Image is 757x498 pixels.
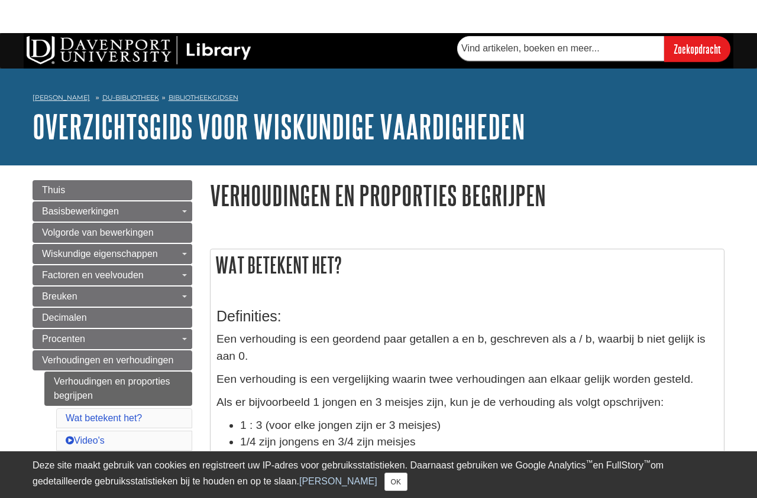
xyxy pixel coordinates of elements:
[457,36,730,61] form: Zoekt naar artikelen, boeken en meer van de DU-bibliotheek
[33,287,192,307] a: Breuken
[210,180,546,210] font: Verhoudingen en proporties begrijpen
[33,460,586,470] font: Deze site maakt gebruik van cookies en registreert uw IP-adres voor gebruiksstatistieken. Daarnaa...
[74,435,105,445] font: Video's
[42,249,158,259] font: Wiskundige eigenschappen
[216,396,664,408] font: Als er bijvoorbeeld 1 jongen en 3 meisjes zijn, kun je de verhouding als volgt opschrijven:
[42,206,119,216] font: Basisbewerkingen
[664,36,730,61] input: Zoekopdracht
[66,413,142,423] a: Wat betekent het?
[33,201,192,222] a: Basisbewerkingen
[33,460,664,486] font: om gedetailleerde gebruiksstatistieken bij te houden en op te slaan.
[44,372,192,406] a: Verhoudingen en proporties begrijpen
[42,227,154,237] font: Volgorde van bewerkingen
[33,93,90,102] font: [PERSON_NAME]
[42,334,85,344] font: Procenten
[643,458,651,467] font: ™
[33,329,192,349] a: Procenten
[299,476,377,486] a: [PERSON_NAME]
[42,355,173,365] font: Verhoudingen en verhoudingen
[33,223,192,243] a: Volgorde van bewerkingen
[66,435,105,445] a: Video's
[54,376,170,401] font: Verhoudingen en proporties begrijpen
[240,419,441,431] font: 1 : 3 (voor elke jongen zijn er 3 meisjes)
[391,478,401,486] font: OK
[457,36,664,61] input: Vind artikelen, boeken en meer...
[216,373,693,385] font: Een verhouding is een vergelijking waarin twee verhoudingen aan elkaar gelijk worden gesteld.
[384,473,407,491] button: Dichtbij
[102,93,159,102] a: DU-bibliotheek
[215,253,342,277] font: Wat betekent het?
[240,435,416,448] font: 1/4 zijn jongens en 3/4 zijn meisjes
[33,308,192,328] a: Decimalen
[169,93,238,102] a: Bibliotheekgidsen
[42,270,144,280] font: Factoren en veelvouden
[593,460,643,470] font: en FullStory
[33,265,192,285] a: Factoren en veelvouden
[586,458,593,467] font: ™
[216,308,282,324] font: Definities:
[33,244,192,264] a: Wiskundige eigenschappen
[42,291,77,301] font: Breuken
[27,36,251,64] img: DU-bibliotheek
[216,333,706,362] font: Een verhouding is een geordend paar getallen a en b, geschreven als a / b, waarbij b niet gelijk ...
[42,185,65,195] font: Thuis
[33,90,724,109] nav: broodkruimel
[42,313,87,323] font: Decimalen
[33,350,192,370] a: Verhoudingen en verhoudingen
[33,93,90,103] a: [PERSON_NAME]
[33,180,192,200] a: Thuis
[33,108,525,145] a: Overzichtsgids voor wiskundige vaardigheden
